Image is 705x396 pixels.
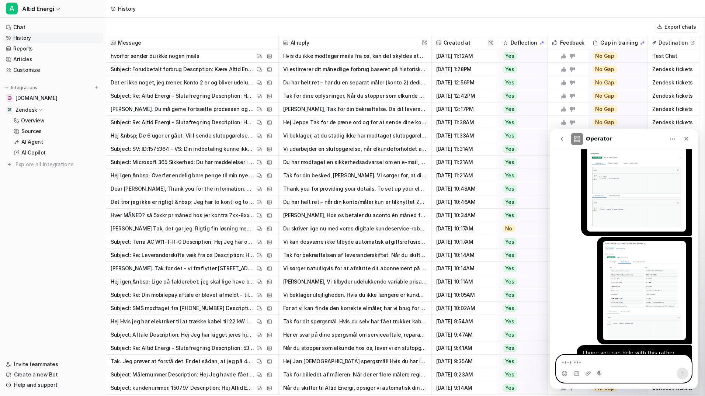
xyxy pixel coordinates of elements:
button: For at vi kan finde den korrekte elmåler, har vi brug for ét af følgende fra sælger: - Målernumme... [283,302,427,315]
a: Sources [11,126,103,136]
a: Overview [11,115,103,126]
p: Det er ikke noget, jeg mener. Konto 2 er og bliver udelukkende Zaptec ladestanderen. Det forbrug,... [111,76,255,89]
span: No Gap [593,92,617,100]
button: No Gap [588,63,643,76]
p: [PERSON_NAME] Tak, det gør jeg. Rigtig fin løsning med support først med AI og så et menneske med... [111,222,255,235]
span: Yes [503,159,517,166]
span: Yes [503,185,517,192]
p: Subject: kundenummer: 150797 Description: Hej Altid Energi. Jeg har modtaget en opkrævning fra je... [111,381,255,395]
span: Yes [503,105,517,113]
button: Hej Jan [DEMOGRAPHIC_DATA] spørgsmål! Hvis du har indbetalt mere a conto, end du faktisk har brug... [283,355,427,368]
a: Reports [3,44,103,54]
a: altidenergi.dk[DOMAIN_NAME] [3,93,103,103]
span: No Gap [593,119,617,126]
a: Articles [3,54,103,65]
button: Tak for dit spørgsmål. Hvis du selv har fået trukket kabel og lavet alt arbejde på eltavlen, kan ... [283,315,427,328]
button: Vi estimerer dit månedlige forbrug baseret på historiske data fra din elmåler eller oplysninger f... [283,63,427,76]
button: Yes [498,209,543,222]
button: Når du stopper som elkunde hos os, laver vi en slutopgørelse og udbetaler eventuelt tilgodehavend... [283,341,427,355]
p: Hej igen,&nbsp; Lige på falderebet: jeg skal lige have bekræftet, det er en "fast" pris nu, ikke?... [111,275,255,288]
span: [DATE] 10:05AM [435,288,495,302]
button: Du har helt ret – har du en separat måler (konto 2) dedikeret til Zaptec-ladestanderen, kan vi op... [283,76,427,89]
span: [DATE] 11:21AM [435,156,495,169]
p: Subject: Terra AC W11-T-R-0 Description: Hej Jeg har overtaget et hus, hvor der allerede var opsa... [111,235,255,249]
span: Yes [503,132,517,139]
button: Yes [498,249,543,262]
img: Zendesk [7,108,12,112]
span: Yes [503,371,517,378]
button: Yes [498,49,543,63]
p: [PERSON_NAME]. Tak for det - vi fraflytter [STREET_ADDRESS], 1.1. d. 10/9. Vil du sørge for at vo... [111,262,255,275]
span: [DATE] 11:21AM [435,169,495,182]
button: No Gap [588,49,643,63]
button: [PERSON_NAME], Hos os betaler du aconto én måned forud ad gangen – ikke for tre måneder som hos V... [283,209,427,222]
button: No Gap [588,103,643,116]
button: Vi beklager ulejligheden. Hvis du ikke længere er kunde hos os, bør du ikke modtage flere påminde... [283,288,427,302]
img: altidenergi.dk [7,96,12,100]
p: Subject: Aftale Description: Hej Jeg har kigget jeres hjemmeside. Hvad er med i serviceaftalen på... [111,328,255,341]
div: Gap in training [591,36,645,49]
span: [DATE] 11:31AM [435,142,495,156]
span: No Gap [593,105,617,113]
button: Yes [498,328,543,341]
span: Yes [503,92,517,100]
p: Subject: Re: Altid Energi - Slutafregning Description: Hej Tak for god service. Jeg havde 100% bl... [111,116,255,129]
span: [DATE] 10:14AM [435,262,495,275]
span: [DATE] 10:34AM [435,209,495,222]
button: Yes [498,302,543,315]
span: Yes [503,238,517,246]
div: History [118,5,136,13]
button: Integrations [3,84,39,91]
button: Yes [498,169,543,182]
span: [DATE] 10:48AM [435,182,495,195]
span: Yes [503,291,517,299]
p: AI Copilot [21,149,46,156]
button: Yes [498,368,543,381]
a: History [3,33,103,43]
span: Zendesk tickets [651,76,696,89]
span: [DATE] 9:54AM [435,315,495,328]
button: No Gap [588,76,643,89]
a: Invite teammates [3,359,103,369]
button: [PERSON_NAME], Tak for din bekræftelse. Da dit leverandørskifte tidligere blev afvist, er din aft... [283,103,427,116]
button: Yes [498,63,543,76]
span: [DATE] 9:35AM [435,355,495,368]
span: Test Chat [651,49,696,63]
a: Customize [3,65,103,75]
span: Yes [503,172,517,179]
span: Zendesk tickets [651,89,696,103]
iframe: Intercom live chat [550,129,698,389]
span: Yes [503,358,517,365]
p: Subject: Microsoft 365 Sikkerhed: Du har meddelelser i karantæne Description: Gennemse disse medd... [111,156,255,169]
button: Yes [498,195,543,209]
img: explore all integrations [6,161,13,168]
span: No Gap [593,79,617,86]
p: Subject: Re: Altid Energi - Slutafregning Description: Hej Teamet bag Altid Energi konto- og regi... [111,89,255,103]
span: [DATE] 1:28PM [435,63,495,76]
button: Thank you for providing your details. To set up your electricity agreement, we will need your CPR... [283,182,427,195]
button: Yes [498,116,543,129]
a: AI Agent [11,137,103,147]
span: AI reply [282,36,428,49]
button: No Gap [588,116,643,129]
button: Export chats [655,21,699,32]
img: menu_add.svg [94,85,99,90]
button: Yes [498,103,543,116]
button: Yes [498,156,543,169]
span: Yes [503,79,517,86]
span: [DATE] 9:47AM [435,328,495,341]
span: Created at [435,36,495,49]
span: Message [109,36,275,49]
a: Create a new Bot [3,369,103,380]
p: Subject: SV: ID:1575364 - VS: Din indbetaling kunne ikke gennemføres - Rykker 1 Description: Hej ... [111,142,255,156]
span: [DATE] 10:14AM [435,249,495,262]
p: Subject: Re: Altid Energi - Slutafregning Description: 5357 0000529997 Den søn. [DATE] 22.04 skre... [111,341,255,355]
span: Yes [503,52,517,60]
